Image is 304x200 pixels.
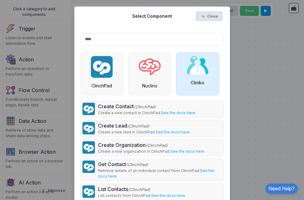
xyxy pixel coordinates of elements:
img: clinchpad.png [82,160,95,173]
a: See the docs here [161,110,195,115]
div: Cliniko [180,79,216,86]
a: See the docs here [170,149,204,154]
div: Create Lead [98,122,190,129]
div: Get Contact [98,160,222,168]
img: cliniko.jpg [187,56,208,75]
p: Retrieve details of an individual contact from ClinchPad. . [98,168,222,179]
div: Create Organization [98,141,205,149]
img: clinchpad.png [82,185,95,198]
img: clinchpad.png [82,103,95,115]
div: Nuclino [132,82,168,89]
p: Create a new organization in ClinchPad. . [98,149,205,154]
h5: Select Component [132,13,172,20]
p: List contacts from ClinchPad. . [98,193,186,198]
div: List Contacts [98,185,186,193]
span: (ClinchPad) [146,143,168,148]
span: (ClinchPad) [128,187,150,192]
a: See the docs here [156,130,189,134]
img: clinchpad.png [82,141,95,154]
span: (ClinchPad) [126,162,148,167]
a: Need Help? [265,184,298,194]
span: (ClinchPad) [127,124,149,128]
div: Create Contact [98,103,196,110]
span: (ClinchPad) [134,105,156,109]
img: clinchpad.png [91,56,113,78]
p: Create a new contact in ClinchPad. . [98,110,196,116]
button: Close [196,11,222,21]
a: See the docs here [151,193,185,198]
p: Create a new lead in ClinchPad. . [98,129,190,135]
img: nuclino.png [139,56,161,78]
div: ClinchPad [84,82,120,89]
img: clinchpad.png [82,122,95,134]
